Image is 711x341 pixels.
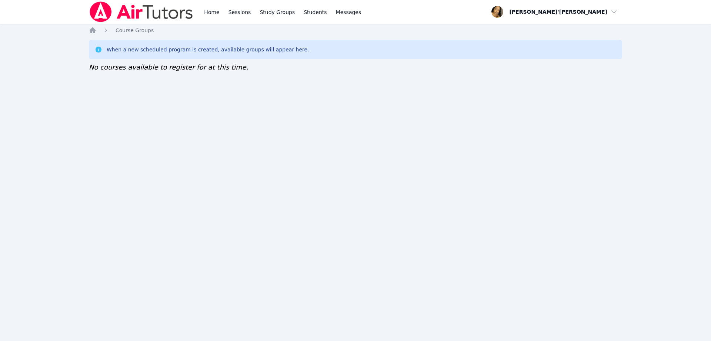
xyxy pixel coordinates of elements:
[336,9,361,16] span: Messages
[89,1,194,22] img: Air Tutors
[89,27,622,34] nav: Breadcrumb
[89,63,248,71] span: No courses available to register for at this time.
[116,27,154,33] span: Course Groups
[107,46,309,53] div: When a new scheduled program is created, available groups will appear here.
[116,27,154,34] a: Course Groups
